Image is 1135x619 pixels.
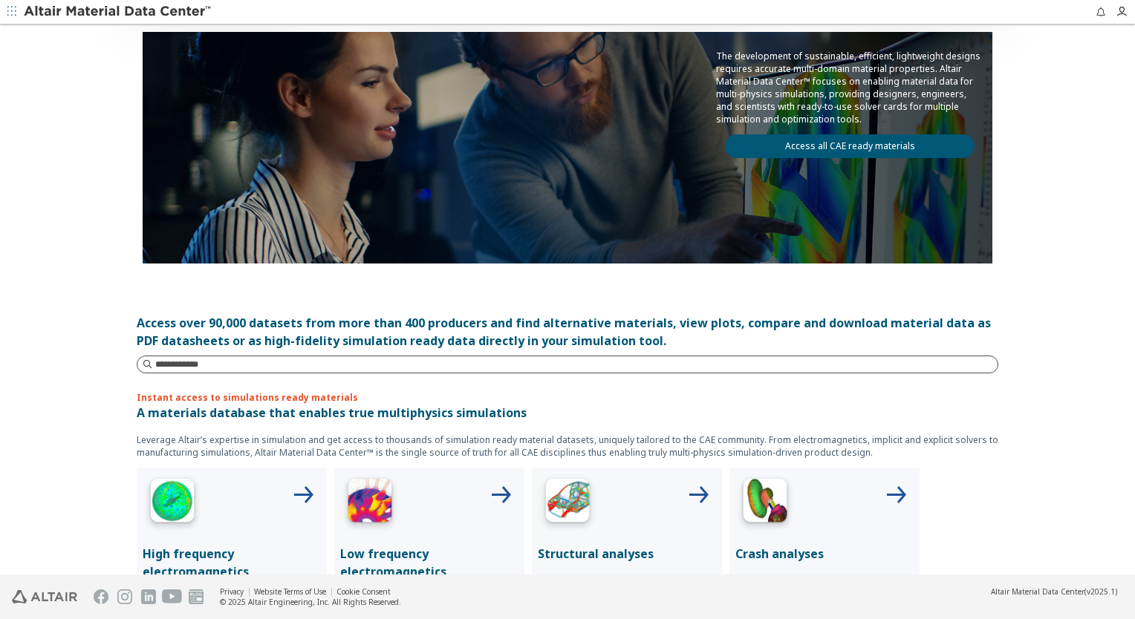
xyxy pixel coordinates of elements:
p: Structural analyses [538,545,716,563]
a: Website Terms of Use [254,586,326,597]
p: High frequency electromagnetics [143,545,321,580]
p: Leverage Altair’s expertise in simulation and get access to thousands of simulation ready materia... [137,433,998,459]
img: Crash Analyses Icon [735,474,795,533]
a: Access all CAE ready materials [725,134,975,158]
div: © 2025 Altair Engineering, Inc. All Rights Reserved. [220,597,401,607]
div: (v2025.1) [991,586,1117,597]
p: Crash analyses [735,545,914,563]
img: Altair Material Data Center [24,4,213,19]
p: Instant access to simulations ready materials [137,391,998,404]
a: Cookie Consent [336,586,391,597]
span: Altair Material Data Center [991,586,1084,597]
div: Access over 90,000 datasets from more than 400 producers and find alternative materials, view plo... [137,314,998,350]
img: Structural Analyses Icon [538,474,597,533]
a: Privacy [220,586,244,597]
img: High Frequency Icon [143,474,202,533]
p: A materials database that enables true multiphysics simulations [137,404,998,422]
p: Low frequency electromagnetics [340,545,518,580]
img: Altair Engineering [12,590,77,603]
p: The development of sustainable, efficient, lightweight designs requires accurate multi-domain mat... [716,50,983,125]
img: Low Frequency Icon [340,474,400,533]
